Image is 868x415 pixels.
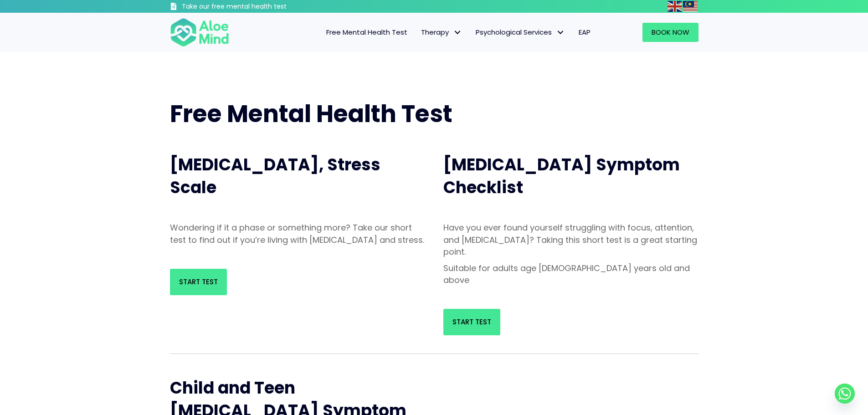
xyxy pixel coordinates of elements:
[642,23,699,42] a: Book Now
[414,23,469,42] a: TherapyTherapy: submenu
[170,269,227,295] a: Start Test
[835,384,855,404] a: Whatsapp
[179,277,218,287] span: Start Test
[683,1,699,11] a: Malay
[579,27,591,37] span: EAP
[170,153,380,199] span: [MEDICAL_DATA], Stress Scale
[443,262,699,286] p: Suitable for adults age [DEMOGRAPHIC_DATA] years old and above
[572,23,597,42] a: EAP
[554,26,567,39] span: Psychological Services: submenu
[476,27,565,37] span: Psychological Services
[170,2,335,13] a: Take our free mental health test
[443,153,680,199] span: [MEDICAL_DATA] Symptom Checklist
[241,23,597,42] nav: Menu
[421,27,462,37] span: Therapy
[182,2,335,11] h3: Take our free mental health test
[683,1,698,12] img: ms
[668,1,682,12] img: en
[319,23,414,42] a: Free Mental Health Test
[170,17,229,47] img: Aloe mind Logo
[443,222,699,257] p: Have you ever found yourself struggling with focus, attention, and [MEDICAL_DATA]? Taking this sh...
[452,317,491,327] span: Start Test
[451,26,464,39] span: Therapy: submenu
[443,309,500,335] a: Start Test
[652,27,689,37] span: Book Now
[469,23,572,42] a: Psychological ServicesPsychological Services: submenu
[170,97,452,130] span: Free Mental Health Test
[326,27,407,37] span: Free Mental Health Test
[170,222,425,246] p: Wondering if it a phase or something more? Take our short test to find out if you’re living with ...
[668,1,683,11] a: English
